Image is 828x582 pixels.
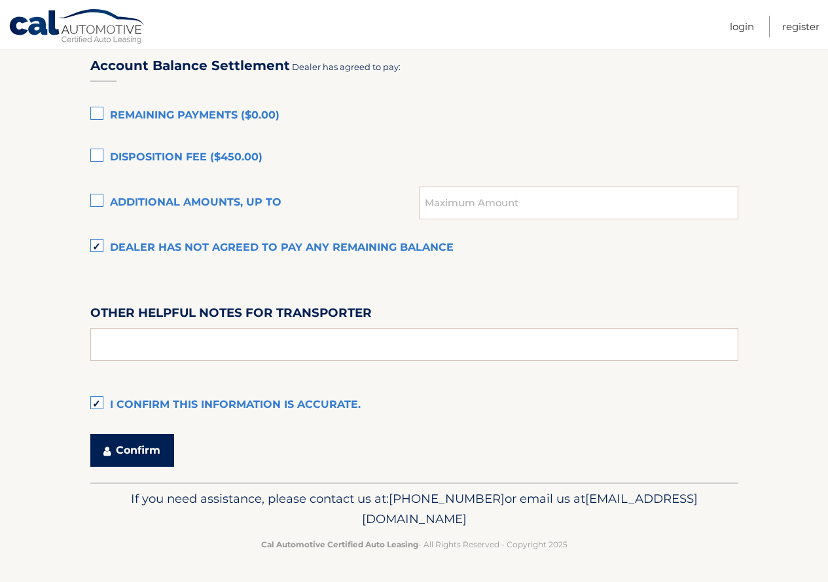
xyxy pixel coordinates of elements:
label: Dealer has not agreed to pay any remaining balance [90,235,738,261]
label: Additional amounts, up to [90,190,420,216]
span: [PHONE_NUMBER] [389,491,505,506]
label: I confirm this information is accurate. [90,392,738,418]
p: - All Rights Reserved - Copyright 2025 [99,537,730,551]
label: Other helpful notes for transporter [90,303,372,327]
span: Dealer has agreed to pay: [292,62,401,72]
button: Confirm [90,434,174,467]
a: Cal Automotive [9,9,146,46]
a: Register [782,16,819,37]
label: Remaining Payments ($0.00) [90,103,738,129]
p: If you need assistance, please contact us at: or email us at [99,488,730,530]
a: Login [730,16,754,37]
input: Maximum Amount [419,187,738,219]
h3: Account Balance Settlement [90,58,290,74]
strong: Cal Automotive Certified Auto Leasing [261,539,418,549]
label: Disposition Fee ($450.00) [90,145,738,171]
